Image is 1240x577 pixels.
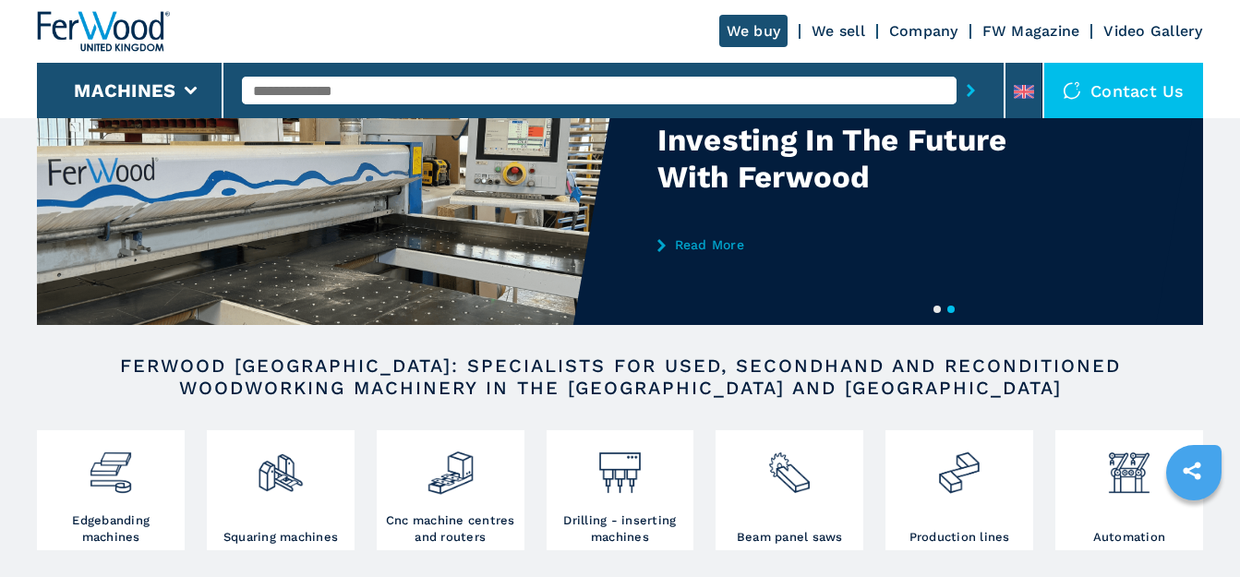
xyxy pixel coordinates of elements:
img: squadratrici_2.png [257,435,305,497]
h3: Beam panel saws [737,529,843,546]
button: Machines [74,79,175,102]
a: Video Gallery [1103,22,1202,40]
img: Contact us [1063,81,1081,100]
img: bordatrici_1.png [87,435,135,497]
img: linee_di_produzione_2.png [935,435,983,497]
a: Company [889,22,958,40]
iframe: Chat [1162,494,1226,563]
h3: Cnc machine centres and routers [381,512,520,546]
img: sezionatrici_2.png [765,435,813,497]
h2: FERWOOD [GEOGRAPHIC_DATA]: SPECIALISTS FOR USED, SECONDHAND AND RECONDITIONED WOODWORKING MACHINE... [95,355,1144,399]
a: Beam panel saws [716,430,863,550]
h3: Automation [1093,529,1166,546]
a: Read More [657,237,1019,252]
a: sharethis [1169,448,1215,494]
a: We buy [719,15,789,47]
img: Ferwood [37,11,170,52]
h3: Squaring machines [223,529,338,546]
a: Production lines [885,430,1033,550]
button: 1 [933,306,941,313]
img: foratrici_inseritrici_2.png [596,435,644,497]
a: FW Magazine [982,22,1080,40]
button: submit-button [957,69,985,112]
a: Squaring machines [207,430,355,550]
button: 2 [947,306,955,313]
a: Cnc machine centres and routers [377,430,524,550]
a: We sell [812,22,865,40]
h3: Edgebanding machines [42,512,180,546]
a: Edgebanding machines [37,430,185,550]
a: Automation [1055,430,1203,550]
h3: Production lines [909,529,1010,546]
a: Drilling - inserting machines [547,430,694,550]
img: automazione.png [1105,435,1153,497]
div: Contact us [1044,63,1203,118]
img: centro_di_lavoro_cnc_2.png [427,435,475,497]
img: Investing In The Future With Ferwood [37,57,620,325]
h3: Drilling - inserting machines [551,512,690,546]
